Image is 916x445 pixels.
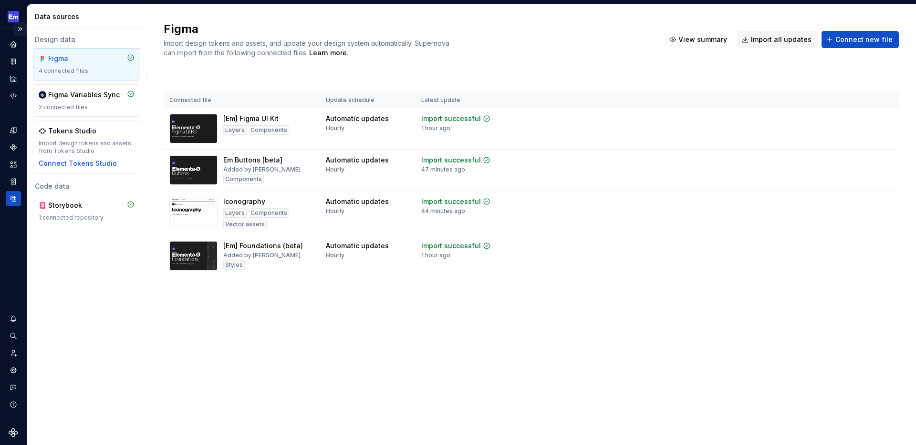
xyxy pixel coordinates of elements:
[6,174,21,189] a: Storybook stories
[39,67,135,75] div: 4 connected files
[751,35,812,44] span: Import all updates
[164,21,653,37] h2: Figma
[421,252,450,259] div: 1 hour ago
[9,428,18,437] svg: Supernova Logo
[326,124,344,132] div: Hourly
[421,155,481,165] div: Import successful
[835,35,893,44] span: Connect new file
[33,48,140,81] a: Figma4 connected files
[35,12,142,21] div: Data sources
[249,208,289,218] div: Components
[223,208,247,218] div: Layers
[678,35,727,44] span: View summary
[6,191,21,206] a: Data sources
[6,37,21,52] a: Home
[6,88,21,103] a: Code automation
[39,103,135,111] div: 2 connected files
[39,159,117,168] button: Connect Tokens Studio
[8,11,19,22] img: e72e9e65-9f43-4cb3-89a7-ea83765f03bf.png
[6,328,21,344] button: Search ⌘K
[223,241,303,251] div: [Em] Foundations (beta)
[421,241,481,251] div: Import successful
[164,92,320,108] th: Connected file
[223,155,282,165] div: Em Buttons [beta]
[326,252,344,259] div: Hourly
[48,54,94,63] div: Figma
[6,54,21,69] a: Documentation
[223,166,301,173] div: Added by [PERSON_NAME]
[326,207,344,215] div: Hourly
[33,35,140,44] div: Design data
[223,197,265,206] div: Iconography
[6,345,21,361] a: Invite team
[249,125,289,135] div: Components
[308,50,348,57] span: .
[326,155,389,165] div: Automatic updates
[421,197,481,206] div: Import successful
[48,201,94,210] div: Storybook
[223,114,279,123] div: [Em] Figma UI Kit
[421,124,450,132] div: 1 hour ago
[39,214,135,222] div: 1 connected repository
[48,126,96,136] div: Tokens Studio
[421,207,465,215] div: 44 minutes ago
[737,31,818,48] button: Import all updates
[223,174,264,184] div: Components
[6,311,21,326] button: Notifications
[326,166,344,173] div: Hourly
[421,114,481,123] div: Import successful
[6,157,21,172] a: Assets
[326,197,389,206] div: Automatic updates
[33,121,140,174] a: Tokens StudioImport design tokens and assets from Tokens StudioConnect Tokens Studio
[223,252,301,259] div: Added by [PERSON_NAME]
[6,122,21,138] a: Design tokens
[320,92,416,108] th: Update schedule
[33,182,140,191] div: Code data
[223,260,245,270] div: Styles
[39,140,135,155] div: Import design tokens and assets from Tokens Studio
[13,22,27,36] button: Expand sidebar
[48,90,120,100] div: Figma Variables Sync
[6,380,21,395] button: Contact support
[33,195,140,227] a: Storybook1 connected repository
[6,363,21,378] a: Settings
[416,92,515,108] th: Latest update
[6,140,21,155] a: Components
[421,166,465,173] div: 47 minutes ago
[326,241,389,251] div: Automatic updates
[822,31,899,48] button: Connect new file
[164,39,451,57] span: Import design tokens and assets, and update your design system automatically. Supernova can impor...
[223,125,247,135] div: Layers
[223,220,267,229] div: Vector assets
[665,31,733,48] button: View summary
[6,71,21,86] a: Analytics
[326,114,389,123] div: Automatic updates
[309,48,347,58] a: Learn more
[33,84,140,117] a: Figma Variables Sync2 connected files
